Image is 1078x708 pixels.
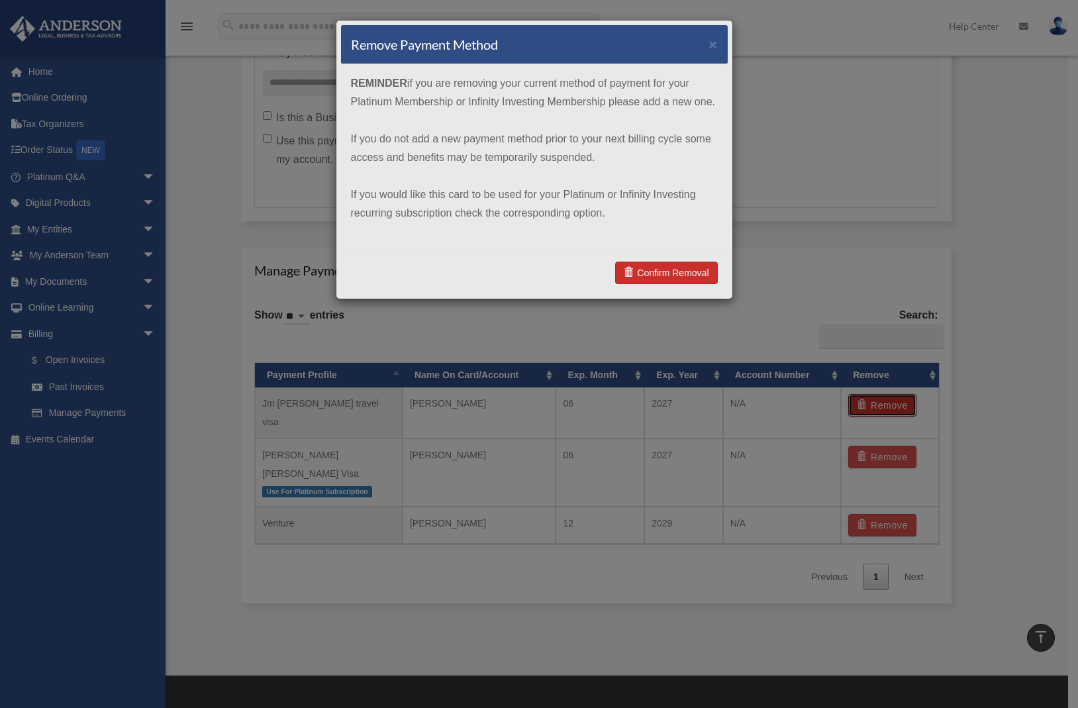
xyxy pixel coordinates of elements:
p: If you would like this card to be used for your Platinum or Infinity Investing recurring subscrip... [351,185,718,223]
a: Confirm Removal [615,262,717,284]
div: if you are removing your current method of payment for your Platinum Membership or Infinity Inves... [341,64,728,251]
strong: REMINDER [351,77,407,89]
p: If you do not add a new payment method prior to your next billing cycle some access and benefits ... [351,130,718,167]
button: × [709,37,718,51]
h4: Remove Payment Method [351,35,498,54]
